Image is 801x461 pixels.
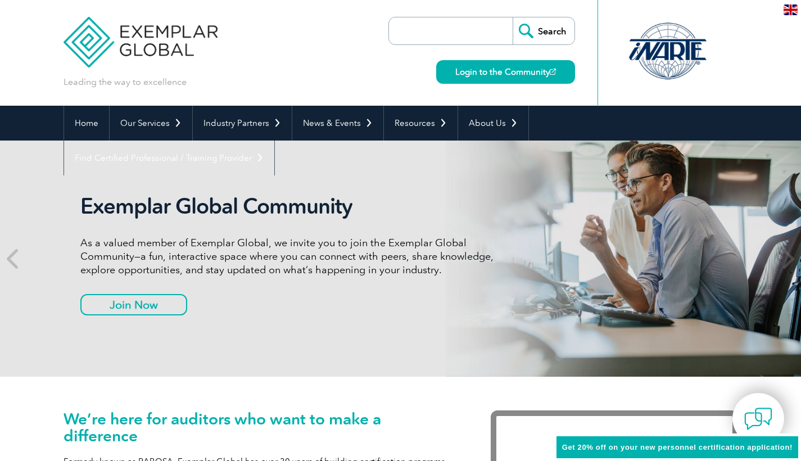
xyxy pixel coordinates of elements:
img: contact-chat.png [744,405,772,433]
a: Resources [384,106,458,141]
a: Join Now [80,294,187,315]
a: Home [64,106,109,141]
a: Our Services [110,106,192,141]
img: en [784,4,798,15]
h1: We’re here for auditors who want to make a difference [64,410,457,444]
a: Find Certified Professional / Training Provider [64,141,274,175]
h2: Exemplar Global Community [80,193,502,219]
p: Leading the way to excellence [64,76,187,88]
a: News & Events [292,106,383,141]
a: Industry Partners [193,106,292,141]
p: As a valued member of Exemplar Global, we invite you to join the Exemplar Global Community—a fun,... [80,236,502,277]
a: Login to the Community [436,60,575,84]
input: Search [513,17,574,44]
a: About Us [458,106,528,141]
span: Get 20% off on your new personnel certification application! [562,443,793,451]
img: open_square.png [550,69,556,75]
